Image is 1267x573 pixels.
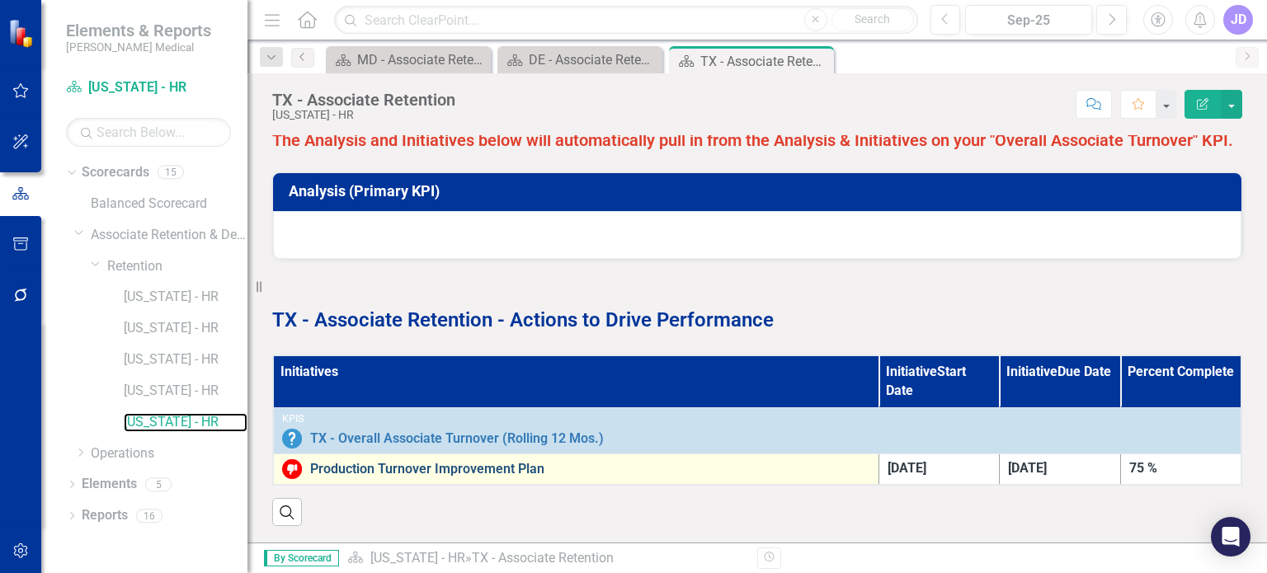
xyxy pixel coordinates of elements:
span: [DATE] [1008,460,1047,476]
span: The Analysis and Initiatives below will automatically pull in from the Analysis & Initiatives on ... [272,130,1233,150]
td: Double-Click to Edit [878,454,1000,486]
a: DE - Associate Retention [502,49,658,70]
div: DE - Associate Retention [529,49,658,70]
div: Open Intercom Messenger [1211,517,1251,557]
input: Search ClearPoint... [334,6,917,35]
button: Sep-25 [965,5,1092,35]
a: Operations [91,444,247,463]
a: Production Turnover Improvement Plan [310,462,870,477]
button: Search [831,8,914,31]
div: TX - Associate Retention [700,51,830,72]
a: Balanced Scorecard [91,195,247,214]
a: [US_STATE] - HR [66,78,231,97]
td: Double-Click to Edit Right Click for Context Menu [273,407,1241,453]
div: MD - Associate Retention [357,49,487,70]
div: Sep-25 [971,11,1086,31]
a: Reports [82,506,128,525]
td: Double-Click to Edit Right Click for Context Menu [273,454,878,486]
h3: Analysis (Primary KPI) [289,183,1232,200]
small: [PERSON_NAME] Medical [66,40,211,54]
input: Search Below... [66,118,231,147]
a: [US_STATE] - HR [124,413,247,432]
a: Retention [107,257,247,276]
div: TX - Associate Retention [472,550,614,566]
a: [US_STATE] - HR [124,350,247,369]
span: [DATE] [888,460,926,476]
a: Associate Retention & Development [91,226,247,245]
button: JD [1223,5,1253,35]
div: » [347,549,745,568]
strong: TX - Associate Retention - Actions to Drive Performance [272,308,774,331]
a: [US_STATE] - HR [370,550,465,566]
a: Elements [82,475,137,494]
div: 15 [158,166,184,180]
a: MD - Associate Retention [330,49,487,70]
a: [US_STATE] - HR [124,319,247,338]
span: Elements & Reports [66,21,211,40]
div: 75 % [1129,459,1232,478]
img: No Information [282,429,302,449]
div: 16 [136,509,162,523]
div: [US_STATE] - HR [272,109,455,121]
img: ClearPoint Strategy [8,19,37,48]
img: Below Target [282,459,302,479]
div: TX - Associate Retention [272,91,455,109]
td: Double-Click to Edit [1120,454,1241,486]
span: By Scorecard [264,550,339,566]
td: Double-Click to Edit [1000,454,1121,486]
a: [US_STATE] - HR [124,382,247,401]
div: 5 [145,477,172,491]
div: KPIs [282,413,1232,425]
a: [US_STATE] - HR [124,288,247,307]
a: TX - Overall Associate Turnover (Rolling 12 Mos.) [310,431,1232,446]
span: Search [855,12,890,26]
a: Scorecards [82,163,149,182]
